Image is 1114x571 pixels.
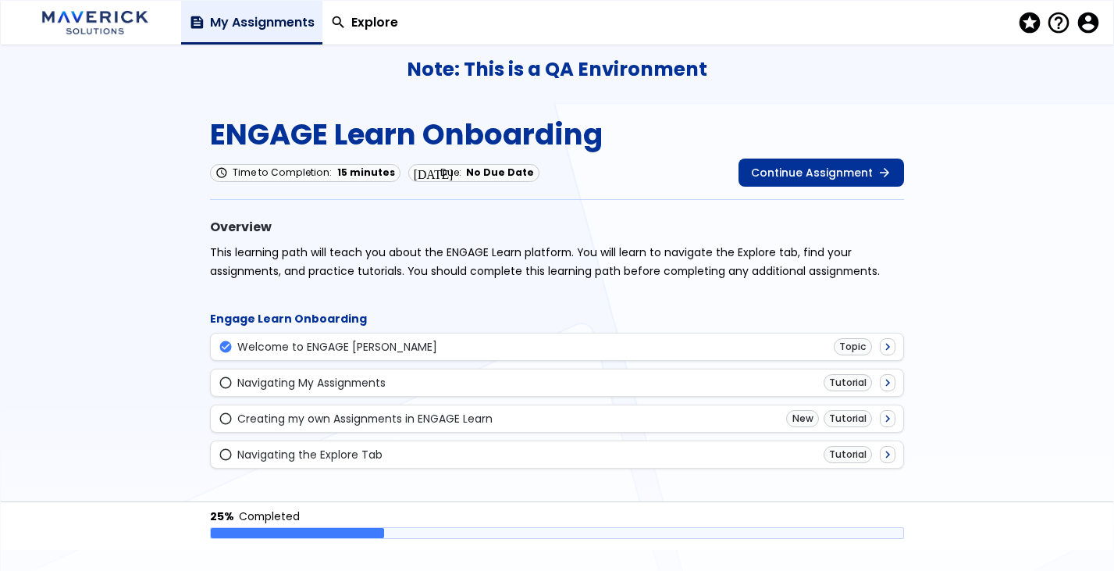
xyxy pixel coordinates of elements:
div: Navigating the Explore Tab [237,448,383,461]
span: schedule [215,167,228,178]
nav: Navigation Links [181,1,1105,45]
div: Tutorial [824,410,872,427]
button: stars [1017,7,1047,39]
span: navigate_next [881,341,895,353]
span: search [330,16,347,30]
div: Tutorial [824,374,872,391]
span: help [1046,12,1068,34]
div: Navigating My Assignments [237,377,386,389]
button: Help [1046,12,1076,34]
span: feed [189,16,205,30]
span: radio_button_unchecked [219,412,233,425]
span: arrow_forward [877,166,892,179]
div: Tutorial [824,446,872,463]
a: My Assignments [181,1,322,45]
div: Creating my own Assignments in ENGAGE Learn [237,412,493,425]
button: Account [1076,12,1098,34]
span: No Due Date [466,167,534,178]
a: radio_button_uncheckedNavigating My AssignmentsTutorialnavigate_next [210,369,903,397]
a: radio_button_uncheckedNavigating the Explore TabTutorialnavigate_next [210,441,903,469]
h1: ENGAGE Learn Onboarding [210,118,903,152]
span: radio_button_unchecked [219,448,233,461]
a: Continue Assignmentarrow_forward [739,159,904,187]
span: navigate_next [881,377,895,389]
span: radio_button_unchecked [219,377,233,389]
span: This learning path will teach you about the ENGAGE Learn platform. You will learn to navigate the... [210,244,880,279]
span: navigate_next [881,448,895,461]
span: stars [1017,12,1039,34]
h3: Note: This is a QA Environment [1,59,1113,80]
div: New [786,410,818,427]
span: Due: [440,167,461,178]
span: navigate_next [881,412,895,425]
h3: Engage Learn Onboarding [210,312,903,325]
h2: Overview [210,220,903,234]
span: [DATE] [414,167,436,178]
span: check_circle [219,341,233,353]
span: Time to Completion: [233,167,332,178]
a: check_circleWelcome to ENGAGE [PERSON_NAME]Topicnavigate_next [210,333,903,361]
a: Explore [322,1,406,45]
span: 15 minutes [337,167,395,178]
span: account [1076,12,1098,34]
div: Completed [239,510,300,523]
a: radio_button_uncheckedCreating my own Assignments in ENGAGE LearnNewTutorialnavigate_next [210,405,903,433]
div: 25% [210,510,234,523]
img: Logo [37,5,154,40]
div: Topic [834,338,872,355]
div: Welcome to ENGAGE [PERSON_NAME] [237,341,437,353]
